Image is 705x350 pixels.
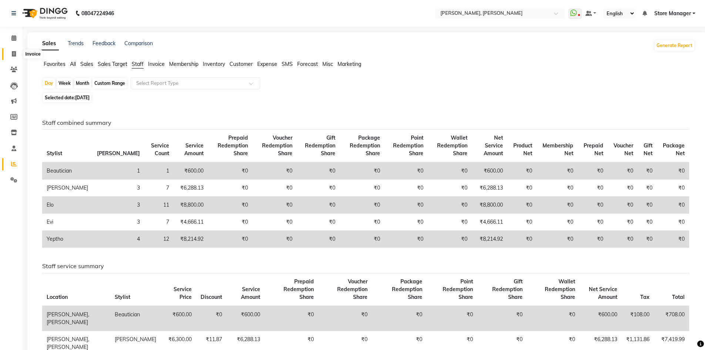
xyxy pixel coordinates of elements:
td: ₹0 [340,162,385,180]
td: ₹0 [657,231,689,248]
td: [PERSON_NAME] [42,180,93,197]
span: Misc [322,61,333,67]
td: Beautician [110,306,161,331]
span: [DATE] [75,95,90,100]
span: Package Redemption Share [350,134,380,157]
span: Favorites [44,61,66,67]
td: ₹6,288.13 [174,180,208,197]
span: Expense [257,61,277,67]
span: Marketing [338,61,361,67]
div: Day [43,78,55,89]
span: Inventory [203,61,225,67]
td: ₹0 [477,306,527,331]
td: ₹0 [208,214,252,231]
td: ₹0 [297,231,340,248]
td: ₹0 [578,214,608,231]
span: Net Service Amount [484,134,503,157]
td: ₹0 [385,180,428,197]
td: ₹0 [608,214,638,231]
span: Package Net [663,142,685,157]
td: ₹0 [340,180,385,197]
span: Gift Redemption Share [492,278,523,300]
span: SMS [282,61,293,67]
td: ₹0 [428,214,472,231]
td: ₹4,666.11 [174,214,208,231]
td: Yeptho [42,231,93,248]
span: Location [47,294,68,300]
td: ₹708.00 [654,306,689,331]
td: 4 [93,231,144,248]
span: Customer [229,61,253,67]
td: ₹600.00 [226,306,265,331]
span: Forecast [297,61,318,67]
td: ₹6,288.13 [472,180,508,197]
td: ₹8,214.92 [472,231,508,248]
td: ₹600.00 [472,162,508,180]
span: Voucher Redemption Share [262,134,292,157]
td: ₹0 [657,197,689,214]
td: 1 [93,162,144,180]
span: Package Redemption Share [392,278,422,300]
a: Trends [68,40,84,47]
td: Elo [42,197,93,214]
td: ₹0 [537,162,578,180]
td: ₹0 [297,214,340,231]
a: Sales [39,37,59,50]
span: Sales [80,61,93,67]
span: Prepaid Redemption Share [283,278,314,300]
td: 3 [93,214,144,231]
td: ₹0 [208,180,252,197]
span: Voucher Net [614,142,633,157]
td: 1 [144,162,174,180]
td: ₹0 [507,162,537,180]
td: ₹0 [428,197,472,214]
span: Point Redemption Share [393,134,423,157]
span: Membership Net [543,142,573,157]
img: logo [19,3,70,24]
td: ₹0 [578,162,608,180]
td: ₹0 [507,197,537,214]
span: Selected date: [43,93,91,102]
span: Invoice [148,61,165,67]
td: 3 [93,197,144,214]
td: Evi [42,214,93,231]
td: ₹0 [385,214,428,231]
td: 3 [93,180,144,197]
td: ₹8,800.00 [174,197,208,214]
span: Voucher Redemption Share [337,278,367,300]
td: ₹8,800.00 [472,197,508,214]
td: ₹600.00 [580,306,622,331]
td: 7 [144,214,174,231]
td: Beautician [42,162,93,180]
td: ₹0 [297,162,340,180]
td: ₹0 [537,197,578,214]
td: ₹0 [252,162,297,180]
td: ₹0 [578,197,608,214]
td: ₹0 [252,214,297,231]
button: Generate Report [655,40,694,51]
span: Stylist [115,294,130,300]
td: ₹0 [297,180,340,197]
td: ₹0 [638,162,657,180]
td: ₹0 [265,306,318,331]
td: ₹0 [527,306,580,331]
td: ₹0 [507,214,537,231]
a: Feedback [93,40,115,47]
td: ₹0 [385,197,428,214]
td: ₹0 [638,197,657,214]
div: Invoice [23,50,42,59]
b: 08047224946 [81,3,114,24]
span: Point Redemption Share [443,278,473,300]
td: ₹0 [340,197,385,214]
td: 11 [144,197,174,214]
span: Service Amount [184,142,204,157]
td: ₹0 [507,180,537,197]
span: Service Amount [241,286,260,300]
span: Prepaid Net [584,142,603,157]
td: 7 [144,180,174,197]
span: Net Service Amount [589,286,617,300]
h6: Staff combined summary [42,119,689,126]
span: Wallet Redemption Share [437,134,467,157]
td: ₹0 [578,180,608,197]
td: ₹0 [340,214,385,231]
